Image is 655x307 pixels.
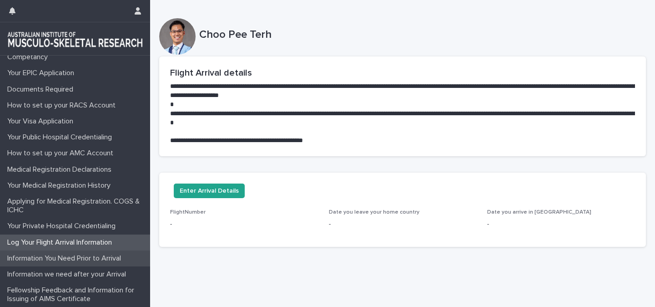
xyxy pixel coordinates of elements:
span: Date you arrive in [GEOGRAPHIC_DATA] [487,210,591,215]
p: Information we need after your Arrival [4,270,133,279]
span: Enter Arrival Details [180,186,239,195]
p: Your Public Hospital Credentialing [4,133,119,142]
p: Your Private Hospital Credentialing [4,222,123,230]
p: - [170,220,318,229]
p: Log Your Flight Arrival Information [4,238,119,247]
p: Choo Pee Terh [199,28,642,41]
p: How to set up your AMC Account [4,149,121,158]
p: Medical Registration Declarations [4,165,119,174]
p: - [329,220,477,229]
p: How to set up your RACS Account [4,101,123,110]
p: Fellowship Feedback and Information for Issuing of AIMS Certificate [4,286,150,303]
p: Your Visa Application [4,117,81,126]
button: Enter Arrival Details [174,184,245,198]
p: - [487,220,635,229]
p: Information You Need Prior to Arrival [4,254,128,263]
img: 1xcjEmqDTcmQhduivVBy [7,30,143,48]
span: FlightNumber [170,210,206,215]
p: Applying for Medical Registration. COGS & ICHC [4,197,150,215]
p: Documents Required [4,85,81,94]
h2: Flight Arrival details [170,67,635,78]
p: Your EPIC Application [4,69,81,77]
span: Date you leave your home country [329,210,419,215]
p: Your Medical Registration History [4,181,118,190]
